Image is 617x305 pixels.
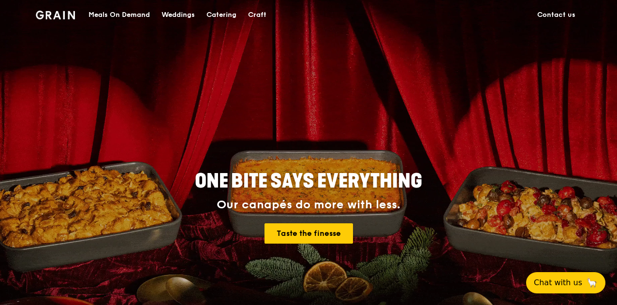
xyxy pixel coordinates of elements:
span: ONE BITE SAYS EVERYTHING [195,170,422,193]
a: Taste the finesse [264,223,353,244]
span: Chat with us [534,277,582,289]
button: Chat with us🦙 [526,272,605,293]
div: Catering [206,0,236,29]
a: Weddings [156,0,201,29]
img: Grain [36,11,75,19]
div: Craft [248,0,266,29]
div: Meals On Demand [88,0,150,29]
span: 🦙 [586,277,598,289]
div: Weddings [162,0,195,29]
div: Our canapés do more with less. [134,198,483,212]
a: Craft [242,0,272,29]
a: Contact us [531,0,581,29]
a: Catering [201,0,242,29]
